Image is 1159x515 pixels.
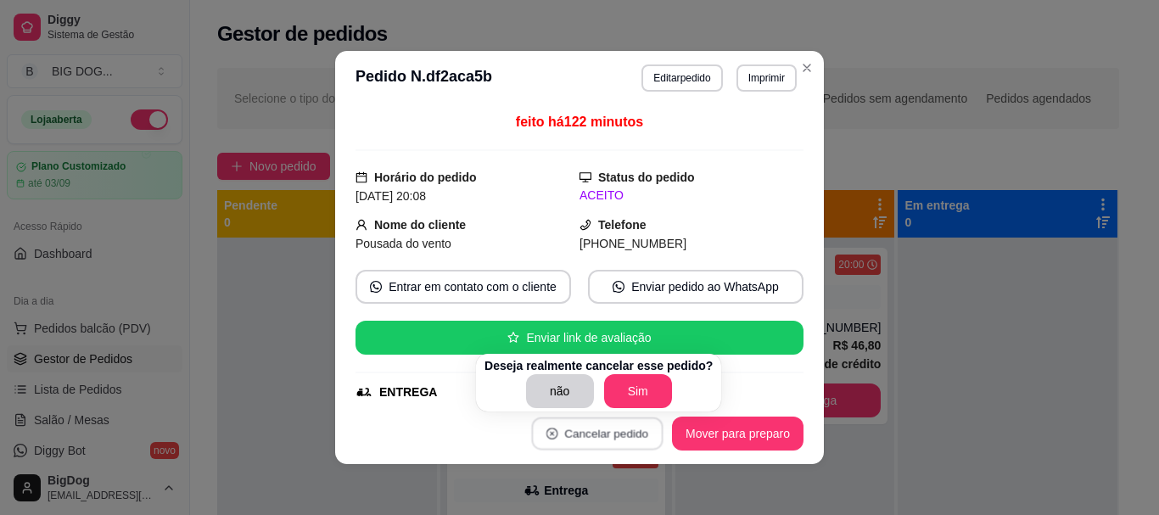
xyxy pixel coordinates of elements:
[531,417,663,451] button: close-circleCancelar pedido
[672,417,803,451] button: Mover para preparo
[356,237,451,250] span: Pousada do vento
[579,187,803,204] div: ACEITO
[507,332,519,344] span: star
[579,219,591,231] span: phone
[370,281,382,293] span: whats-app
[604,374,672,408] button: Sim
[526,374,594,408] button: não
[356,171,367,183] span: calendar
[379,383,437,401] div: ENTREGA
[356,270,571,304] button: whats-appEntrar em contato com o cliente
[374,171,477,184] strong: Horário do pedido
[598,171,695,184] strong: Status do pedido
[736,64,797,92] button: Imprimir
[793,54,820,81] button: Close
[613,281,624,293] span: whats-app
[374,218,466,232] strong: Nome do cliente
[641,64,722,92] button: Editarpedido
[579,237,686,250] span: [PHONE_NUMBER]
[579,171,591,183] span: desktop
[356,64,492,92] h3: Pedido N. df2aca5b
[356,321,803,355] button: starEnviar link de avaliação
[516,115,643,129] span: feito há 122 minutos
[588,270,803,304] button: whats-appEnviar pedido ao WhatsApp
[356,189,426,203] span: [DATE] 20:08
[546,428,558,439] span: close-circle
[356,219,367,231] span: user
[484,357,713,374] p: Deseja realmente cancelar esse pedido?
[598,218,647,232] strong: Telefone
